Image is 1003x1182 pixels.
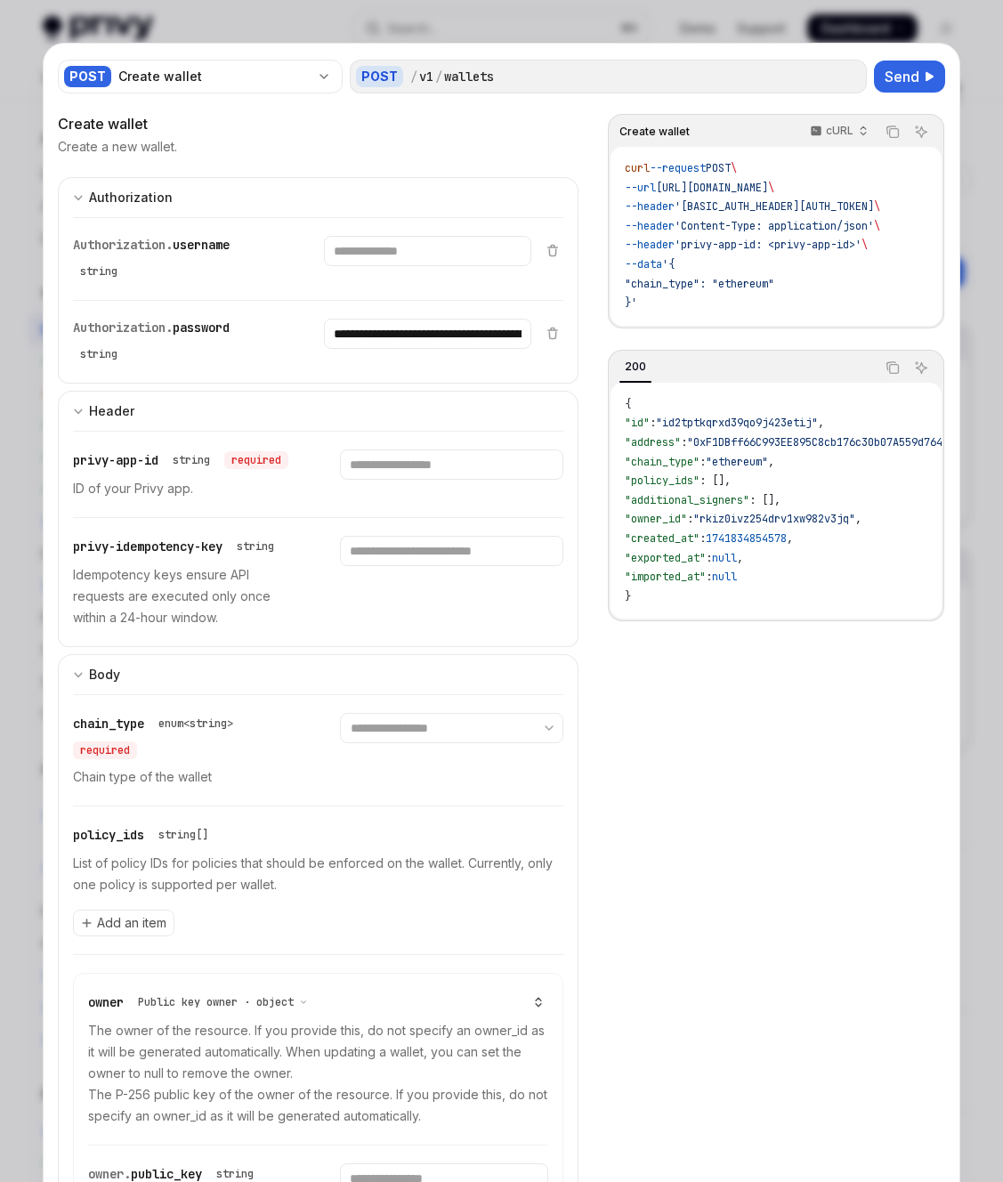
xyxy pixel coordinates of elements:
button: Copy the contents from the code block [881,120,904,143]
div: Authorization.username [73,236,281,282]
span: --url [625,181,656,195]
button: Delete item [542,326,563,340]
div: POST [356,66,403,87]
span: : [706,551,712,565]
div: Body [89,664,120,685]
span: { [625,397,631,411]
span: --request [650,161,706,175]
div: chain_type [73,713,297,759]
input: Enter privy-idempotency-key [340,536,564,566]
span: 1741834854578 [706,531,787,546]
div: 200 [619,356,651,377]
span: --header [625,219,675,233]
div: required [73,741,137,759]
span: , [855,512,861,526]
span: \ [768,181,774,195]
span: "exported_at" [625,551,706,565]
div: privy-idempotency-key [73,536,281,557]
span: : [700,455,706,469]
input: Enter privy-app-id [340,449,564,480]
p: cURL [826,124,853,138]
span: username [173,237,230,253]
p: Idempotency keys ensure API requests are executed only once within a 24-hour window. [73,564,297,628]
span: Authorization. [73,237,173,253]
span: "ethereum" [706,455,768,469]
div: wallets [444,68,494,85]
p: List of policy IDs for policies that should be enforced on the wallet. Currently, only one policy... [73,853,563,895]
div: Authorization [89,187,173,208]
div: Authorization.password [73,319,281,365]
span: : [681,435,687,449]
span: POST [706,161,731,175]
input: Enter password [324,319,532,349]
span: : [], [749,493,781,507]
span: 'Content-Type: application/json' [675,219,874,233]
div: Create wallet [58,113,578,134]
span: "created_at" [625,531,700,546]
span: [URL][DOMAIN_NAME] [656,181,768,195]
span: : [650,416,656,430]
button: cURL [800,117,876,147]
div: v1 [419,68,433,85]
button: Expand input section [58,177,578,217]
span: null [712,570,737,584]
span: : [687,512,693,526]
button: Send [874,61,945,93]
div: / [435,68,442,85]
span: "imported_at" [625,570,706,584]
span: '[BASIC_AUTH_HEADER][AUTH_TOKEN] [675,199,874,214]
div: privy-app-id [73,449,288,471]
div: Header [89,401,134,422]
p: ID of your Privy app. [73,478,297,499]
button: Expand input section [58,654,578,694]
span: password [173,320,230,336]
p: Create a new wallet. [58,138,177,156]
span: public_key [131,1166,202,1182]
span: , [737,551,743,565]
span: --header [625,199,675,214]
button: Add an item [73,910,174,936]
button: Expand input section [58,391,578,431]
span: \ [861,238,868,252]
span: Public key owner · object [138,995,294,1009]
span: "id" [625,416,650,430]
span: "chain_type" [625,455,700,469]
span: \ [874,199,880,214]
span: }' [625,295,637,310]
span: \ [874,219,880,233]
span: Send [885,66,919,87]
span: '{ [662,257,675,271]
span: owner [88,994,124,1010]
span: , [768,455,774,469]
span: "0xF1DBff66C993EE895C8cb176c30b07A559d76496" [687,435,961,449]
span: policy_ids [73,827,144,843]
span: : [], [700,474,731,488]
div: owner [88,992,315,1013]
span: privy-app-id [73,452,158,468]
span: Add an item [97,914,166,932]
button: show 1 property [529,996,548,1008]
div: required [224,451,288,469]
span: --header [625,238,675,252]
span: "address" [625,435,681,449]
span: "policy_ids" [625,474,700,488]
span: , [787,531,793,546]
span: , [818,416,824,430]
span: : [700,531,706,546]
span: privy-idempotency-key [73,538,222,555]
div: / [410,68,417,85]
span: curl [625,161,650,175]
button: Ask AI [910,356,933,379]
span: owner. [88,1166,131,1182]
span: --data [625,257,662,271]
div: POST [64,66,111,87]
span: 'privy-app-id: <privy-app-id>' [675,238,861,252]
span: } [625,589,631,603]
p: Chain type of the wallet [73,766,297,788]
span: null [712,551,737,565]
span: chain_type [73,716,144,732]
button: Delete item [542,243,563,257]
button: POSTCreate wallet [58,58,343,95]
p: The owner of the resource. If you provide this, do not specify an owner_id as it will be generate... [88,1020,548,1127]
span: : [706,570,712,584]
